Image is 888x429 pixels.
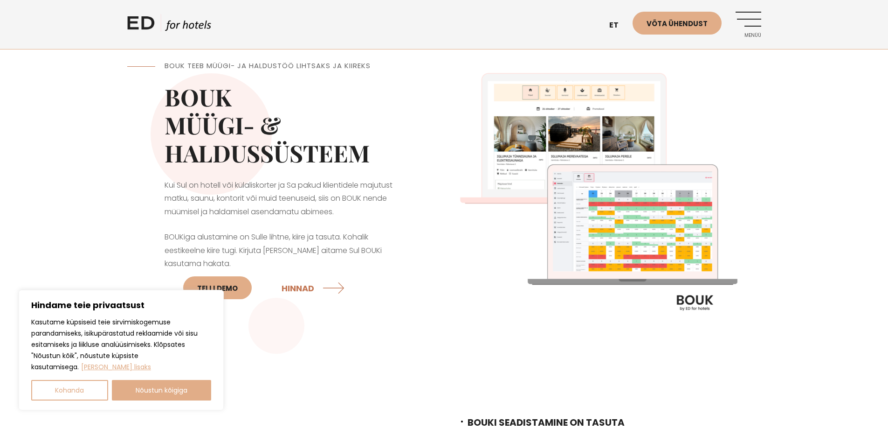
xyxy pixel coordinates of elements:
span: BOUKI SEADISTAMINE ON TASUTA [468,416,625,429]
button: Nõustun kõigiga [112,380,212,401]
p: Kui Sul on hotell või külaliskorter ja Sa pakud klientidele majutust matku, saunu, kontorit või m... [165,179,407,219]
a: HINNAD [282,275,347,300]
p: Kasutame küpsiseid teie sirvimiskogemuse parandamiseks, isikupärastatud reklaamide või sisu esita... [31,316,211,373]
span: Menüü [736,33,761,38]
a: ED HOTELS [127,14,211,37]
a: Loe lisaks [81,362,151,372]
a: Telli DEMO [183,276,252,299]
p: Hindame teie privaatsust [31,300,211,311]
span: BOUK TEEB MÜÜGI- JA HALDUSTÖÖ LIHTSAKS JA KIIREKS [165,61,371,70]
button: Kohanda [31,380,108,401]
a: et [605,14,633,37]
a: Menüü [736,12,761,37]
a: Võta ühendust [633,12,722,35]
h2: BOUK MÜÜGI- & HALDUSSÜSTEEM [165,83,407,167]
p: BOUKiga alustamine on Sulle lihtne, kiire ja tasuta. Kohalik eestikeelne kiire tugi. Kirjuta [PER... [165,231,407,305]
